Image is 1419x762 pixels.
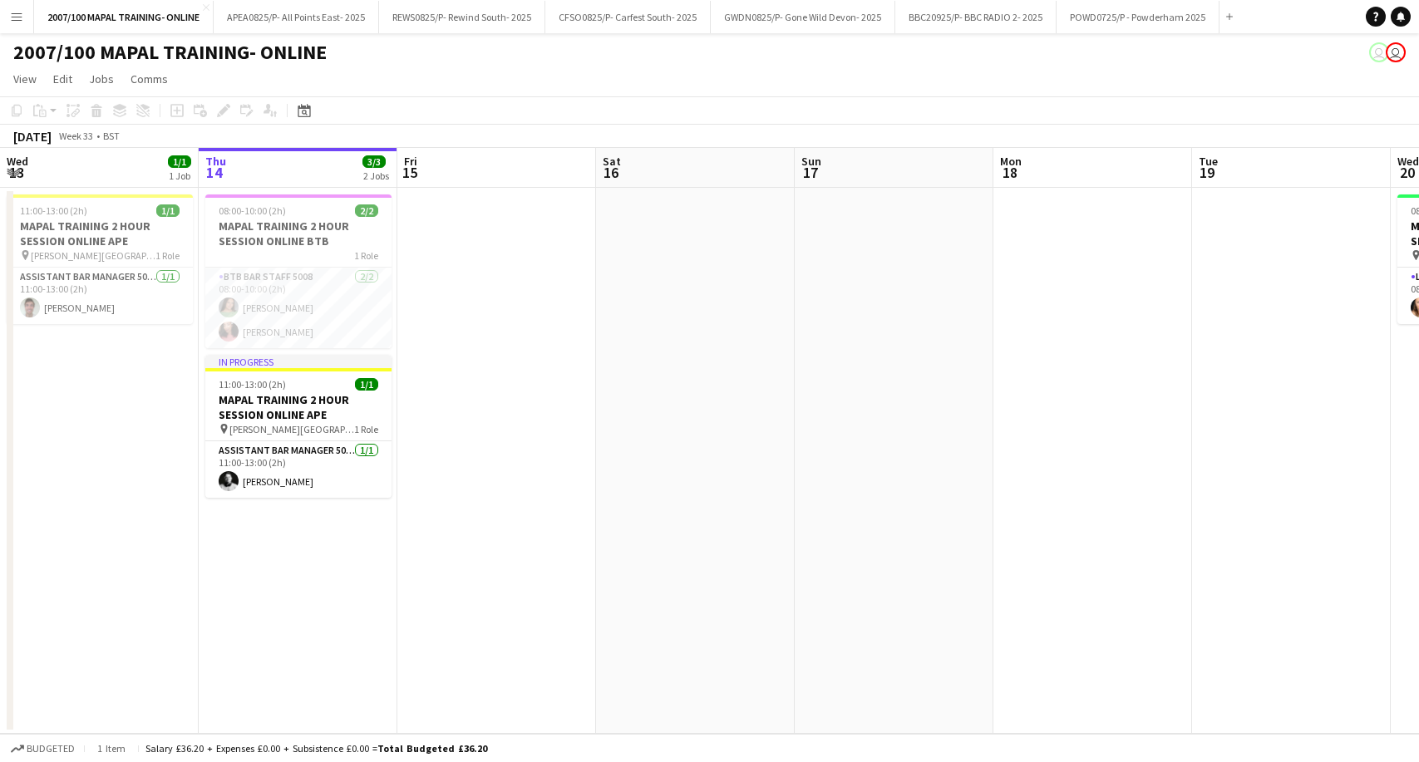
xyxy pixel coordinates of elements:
h3: MAPAL TRAINING 2 HOUR SESSION ONLINE BTB [205,219,392,248]
div: BST [103,130,120,142]
span: Jobs [89,71,114,86]
span: Wed [1397,154,1419,169]
button: BBC20925/P- BBC RADIO 2- 2025 [895,1,1057,33]
app-user-avatar: Grace Shorten [1386,42,1406,62]
span: 16 [600,163,621,182]
button: Budgeted [8,740,77,758]
app-card-role: Assistant Bar Manager 50061/111:00-13:00 (2h)[PERSON_NAME] [7,268,193,324]
span: Edit [53,71,72,86]
button: 2007/100 MAPAL TRAINING- ONLINE [34,1,214,33]
span: 17 [799,163,821,182]
span: Fri [404,154,417,169]
span: 1 item [91,742,131,755]
span: 1/1 [168,155,191,168]
span: Sat [603,154,621,169]
div: 1 Job [169,170,190,182]
a: Comms [124,68,175,90]
span: 11:00-13:00 (2h) [219,378,286,391]
app-card-role: BTB Bar Staff 50082/208:00-10:00 (2h)[PERSON_NAME][PERSON_NAME] [205,268,392,348]
button: POWD0725/P - Powderham 2025 [1057,1,1219,33]
app-user-avatar: Amy Cane [1369,42,1389,62]
h3: MAPAL TRAINING 2 HOUR SESSION ONLINE APE [205,392,392,422]
span: 19 [1196,163,1218,182]
a: View [7,68,43,90]
span: 1 Role [354,249,378,262]
span: Budgeted [27,743,75,755]
button: GWDN0825/P- Gone Wild Devon- 2025 [711,1,895,33]
span: 20 [1395,163,1419,182]
app-job-card: In progress11:00-13:00 (2h)1/1MAPAL TRAINING 2 HOUR SESSION ONLINE APE [PERSON_NAME][GEOGRAPHIC_D... [205,355,392,498]
span: Mon [1000,154,1022,169]
span: 1/1 [355,378,378,391]
button: CFSO0825/P- Carfest South- 2025 [545,1,711,33]
span: Total Budgeted £36.20 [377,742,487,755]
span: Tue [1199,154,1218,169]
span: 3/3 [362,155,386,168]
span: Week 33 [55,130,96,142]
div: 2 Jobs [363,170,389,182]
span: 1 Role [155,249,180,262]
span: View [13,71,37,86]
span: 18 [998,163,1022,182]
span: 15 [402,163,417,182]
span: 11:00-13:00 (2h) [20,204,87,217]
div: Salary £36.20 + Expenses £0.00 + Subsistence £0.00 = [145,742,487,755]
a: Jobs [82,68,121,90]
span: Sun [801,154,821,169]
span: 13 [4,163,28,182]
app-job-card: 11:00-13:00 (2h)1/1MAPAL TRAINING 2 HOUR SESSION ONLINE APE [PERSON_NAME][GEOGRAPHIC_DATA]1 RoleA... [7,194,193,324]
span: Comms [131,71,168,86]
h1: 2007/100 MAPAL TRAINING- ONLINE [13,40,327,65]
span: Thu [205,154,226,169]
h3: MAPAL TRAINING 2 HOUR SESSION ONLINE APE [7,219,193,248]
div: In progress [205,355,392,368]
span: 2/2 [355,204,378,217]
span: [PERSON_NAME][GEOGRAPHIC_DATA] [31,249,155,262]
span: [PERSON_NAME][GEOGRAPHIC_DATA] [229,423,354,435]
span: 14 [203,163,226,182]
a: Edit [47,68,79,90]
app-job-card: 08:00-10:00 (2h)2/2MAPAL TRAINING 2 HOUR SESSION ONLINE BTB1 RoleBTB Bar Staff 50082/208:00-10:00... [205,194,392,348]
span: Wed [7,154,28,169]
div: [DATE] [13,128,52,145]
app-card-role: Assistant Bar Manager 50061/111:00-13:00 (2h)[PERSON_NAME] [205,441,392,498]
button: APEA0825/P- All Points East- 2025 [214,1,379,33]
span: 1 Role [354,423,378,435]
span: 1/1 [156,204,180,217]
span: 08:00-10:00 (2h) [219,204,286,217]
button: REWS0825/P- Rewind South- 2025 [379,1,545,33]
